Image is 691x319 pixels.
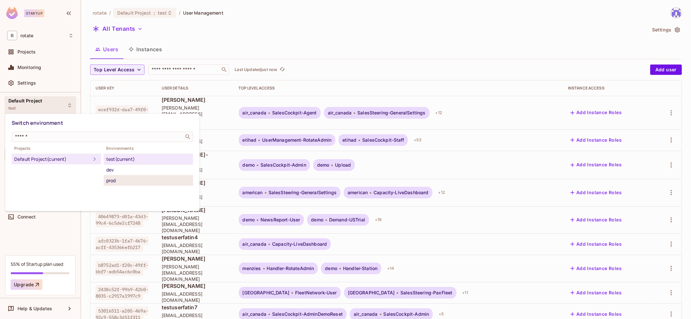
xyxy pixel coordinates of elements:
[106,155,190,163] div: test (current)
[106,177,190,184] div: prod
[106,166,190,174] div: dev
[104,146,193,151] span: Environments
[14,155,91,163] div: Default Project (current)
[12,146,101,151] span: Projects
[12,119,63,126] span: Switch environment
